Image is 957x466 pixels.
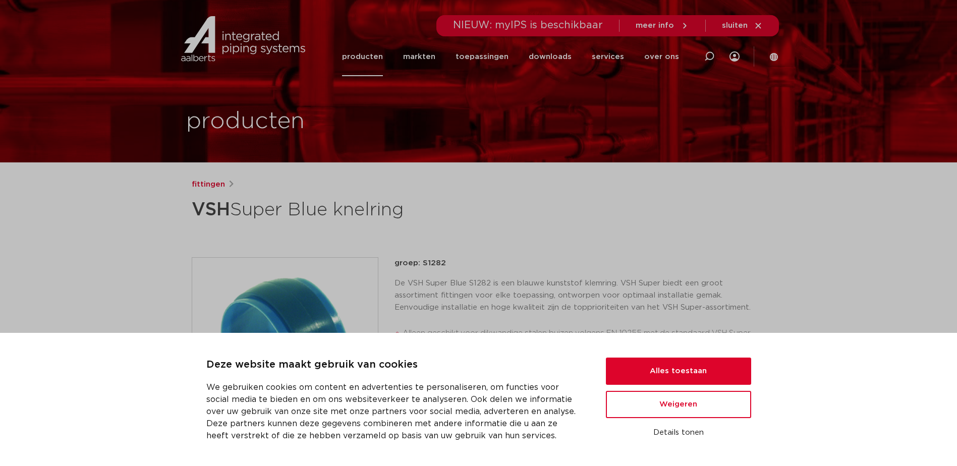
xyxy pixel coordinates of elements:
a: meer info [636,21,689,30]
button: Alles toestaan [606,358,751,385]
a: downloads [529,37,572,76]
span: sluiten [722,22,748,29]
a: over ons [644,37,679,76]
strong: VSH [192,201,230,219]
a: markten [403,37,435,76]
a: services [592,37,624,76]
p: We gebruiken cookies om content en advertenties te personaliseren, om functies voor social media ... [206,381,582,442]
h1: Super Blue knelring [192,195,571,225]
p: De VSH Super Blue S1282 is een blauwe kunststof klemring. VSH Super biedt een groot assortiment f... [395,277,766,314]
span: NIEUW: myIPS is beschikbaar [453,20,603,30]
a: producten [342,37,383,76]
a: sluiten [722,21,763,30]
span: meer info [636,22,674,29]
img: Product Image for VSH Super Blue knelring [192,258,378,443]
a: fittingen [192,179,225,191]
p: Deze website maakt gebruik van cookies [206,357,582,373]
button: Weigeren [606,391,751,418]
button: Details tonen [606,424,751,441]
a: toepassingen [456,37,509,76]
li: Alleen geschikt voor dikwandige stalen buizen volgens EN 10255 met de standaard VSH Super fittingen [403,325,766,358]
nav: Menu [342,37,679,76]
p: groep: S1282 [395,257,766,269]
h1: producten [186,105,305,138]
